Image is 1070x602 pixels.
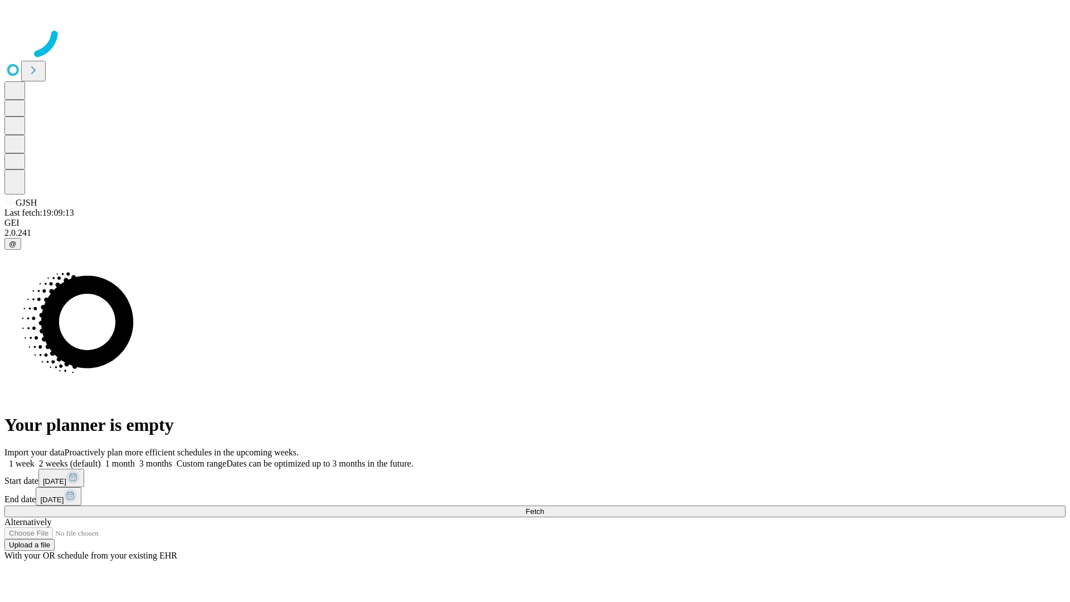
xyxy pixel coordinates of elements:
[4,218,1066,228] div: GEI
[4,448,65,457] span: Import your data
[36,487,81,506] button: [DATE]
[40,496,64,504] span: [DATE]
[9,240,17,248] span: @
[16,198,37,207] span: GJSH
[4,506,1066,517] button: Fetch
[39,459,101,468] span: 2 weeks (default)
[4,208,74,217] span: Last fetch: 19:09:13
[38,469,84,487] button: [DATE]
[4,539,55,551] button: Upload a file
[65,448,299,457] span: Proactively plan more efficient schedules in the upcoming weeks.
[526,507,544,516] span: Fetch
[139,459,172,468] span: 3 months
[4,228,1066,238] div: 2.0.241
[4,551,177,560] span: With your OR schedule from your existing EHR
[4,238,21,250] button: @
[4,415,1066,435] h1: Your planner is empty
[9,459,35,468] span: 1 week
[4,469,1066,487] div: Start date
[226,459,413,468] span: Dates can be optimized up to 3 months in the future.
[105,459,135,468] span: 1 month
[4,517,51,527] span: Alternatively
[4,487,1066,506] div: End date
[43,477,66,486] span: [DATE]
[177,459,226,468] span: Custom range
